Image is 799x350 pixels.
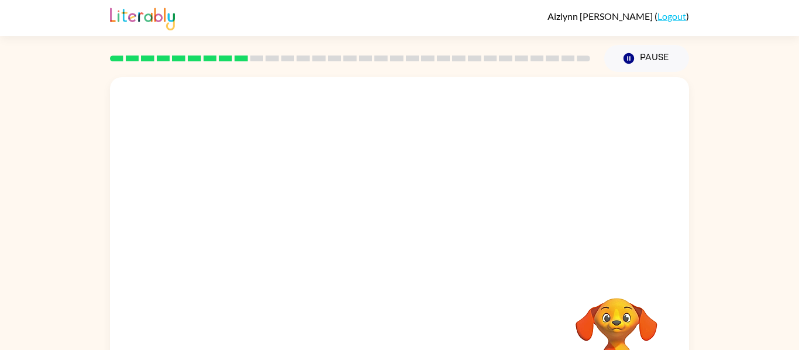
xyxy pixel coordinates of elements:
div: ( ) [547,11,689,22]
span: Aizlynn [PERSON_NAME] [547,11,655,22]
img: Literably [110,5,175,30]
a: Logout [657,11,686,22]
button: Pause [604,45,689,72]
